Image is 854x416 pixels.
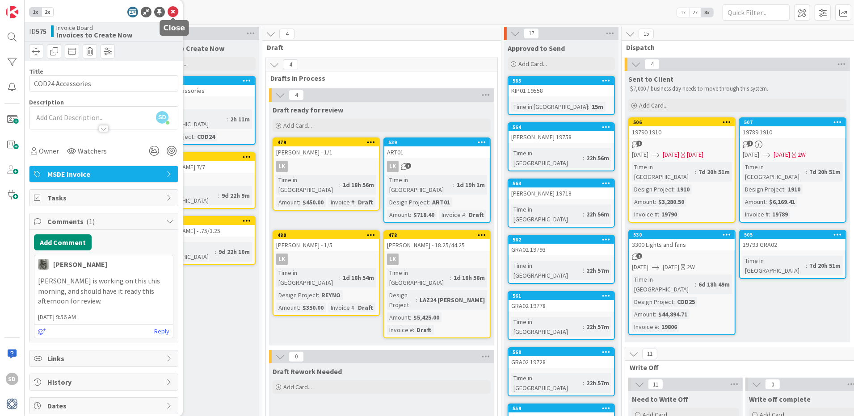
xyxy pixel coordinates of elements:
[511,261,583,280] div: Time in [GEOGRAPHIC_DATA]
[740,118,846,126] div: 507
[384,231,490,239] div: 478
[410,210,411,220] span: :
[740,231,846,250] div: 50519793 GRA02
[34,234,92,250] button: Add Comment
[663,262,679,272] span: [DATE]
[273,138,379,146] div: 479
[387,312,410,322] div: Amount
[53,259,107,270] div: [PERSON_NAME]
[584,209,611,219] div: 22h 56m
[356,303,375,312] div: Draft
[383,230,491,338] a: 478[PERSON_NAME] - 18.25/44.25LKTime in [GEOGRAPHIC_DATA]:1d 18h 58mDesign Project:LAZ24 [PERSON_...
[228,114,252,124] div: 2h 11m
[56,24,132,31] span: Invoice Board
[339,180,341,190] span: :
[273,230,380,316] a: 480[PERSON_NAME] - 1/5LKTime in [GEOGRAPHIC_DATA]:1d 18h 54mDesign Project:REYNOAmount:$350.00Inv...
[149,77,255,85] div: 575
[632,162,695,182] div: Time in [GEOGRAPHIC_DATA]
[300,197,326,207] div: $450.00
[511,373,583,393] div: Time in [GEOGRAPHIC_DATA]
[299,303,300,312] span: :
[743,162,806,182] div: Time in [GEOGRAPHIC_DATA]
[509,236,614,255] div: 562GRA02 19793
[152,242,215,262] div: Time in [GEOGRAPHIC_DATA]
[644,59,660,70] span: 4
[583,266,584,275] span: :
[632,262,648,272] span: [DATE]
[511,204,583,224] div: Time in [GEOGRAPHIC_DATA]
[467,210,486,220] div: Draft
[629,118,735,138] div: 50619790 1910
[289,351,304,362] span: 0
[659,209,679,219] div: 19790
[42,8,54,17] span: 2x
[584,153,611,163] div: 22h 56m
[747,141,753,146] span: 1
[148,44,224,53] span: Invoices to Create Now
[636,141,642,146] span: 1
[414,325,434,335] div: Draft
[739,117,846,223] a: 50719789 1910[DATE][DATE]2WTime in [GEOGRAPHIC_DATA]:7d 20h 51mDesign Project:1910Amount:$6,169.4...
[47,169,162,179] span: MSDE Invoice
[465,210,467,220] span: :
[387,210,410,220] div: Amount
[807,167,843,177] div: 7d 20h 51m
[511,317,583,337] div: Time in [GEOGRAPHIC_DATA]
[639,29,654,39] span: 15
[153,78,255,84] div: 575
[739,230,846,279] a: 50519793 GRA02Time in [GEOGRAPHIC_DATA]:7d 20h 51m
[663,150,679,159] span: [DATE]
[632,297,673,307] div: Design Project
[411,312,442,322] div: $5,425.00
[509,187,614,199] div: [PERSON_NAME] 19718
[509,179,614,187] div: 563
[413,325,414,335] span: :
[658,209,659,219] span: :
[511,148,583,168] div: Time in [GEOGRAPHIC_DATA]
[774,150,790,159] span: [DATE]
[149,161,255,173] div: [PERSON_NAME] 7/7
[387,254,399,265] div: LK
[429,197,430,207] span: :
[740,239,846,250] div: 19793 GRA02
[384,138,490,146] div: 539
[509,300,614,312] div: GRA02 19778
[509,123,614,131] div: 564
[219,191,252,200] div: 9d 22h 9m
[78,146,107,156] span: Watchers
[318,290,319,300] span: :
[387,175,453,195] div: Time in [GEOGRAPHIC_DATA]
[509,131,614,143] div: [PERSON_NAME] 19758
[767,197,797,207] div: $6,169.41
[289,90,304,100] span: 4
[632,309,655,319] div: Amount
[743,150,759,159] span: [DATE]
[633,232,735,238] div: 530
[6,398,18,410] img: avatar
[584,266,611,275] div: 22h 57m
[38,276,169,306] p: [PERSON_NAME] is working on this this morning, and should have it ready this afternoon for review.
[276,161,288,172] div: LK
[273,161,379,172] div: LK
[341,273,376,283] div: 1d 18h 54m
[6,373,18,385] div: SD
[632,197,655,207] div: Amount
[584,378,611,388] div: 22h 57m
[740,126,846,138] div: 19789 1910
[153,218,255,224] div: 481
[273,105,343,114] span: Draft ready for review
[47,216,162,227] span: Comments
[513,78,614,84] div: 585
[299,197,300,207] span: :
[354,303,356,312] span: :
[632,322,658,332] div: Invoice #
[273,254,379,265] div: LK
[655,309,656,319] span: :
[273,138,379,158] div: 479[PERSON_NAME] - 1/1
[513,293,614,299] div: 561
[276,197,299,207] div: Amount
[509,85,614,96] div: KIP01 19558
[723,4,790,21] input: Quick Filter...
[417,295,487,305] div: LAZ24 [PERSON_NAME]
[508,291,615,340] a: 561GRA02 19778Time in [GEOGRAPHIC_DATA]:22h 57m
